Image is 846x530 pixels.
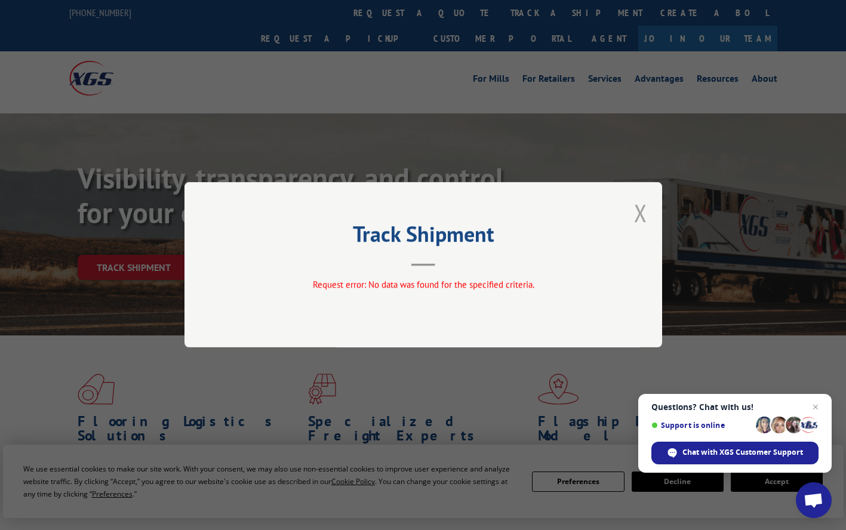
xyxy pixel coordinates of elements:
[244,226,602,248] h2: Track Shipment
[651,442,819,464] div: Chat with XGS Customer Support
[634,197,647,229] button: Close modal
[796,482,832,518] div: Open chat
[682,447,803,458] span: Chat with XGS Customer Support
[651,421,752,430] span: Support is online
[312,279,534,291] span: Request error: No data was found for the specified criteria.
[808,400,823,414] span: Close chat
[651,402,819,412] span: Questions? Chat with us!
